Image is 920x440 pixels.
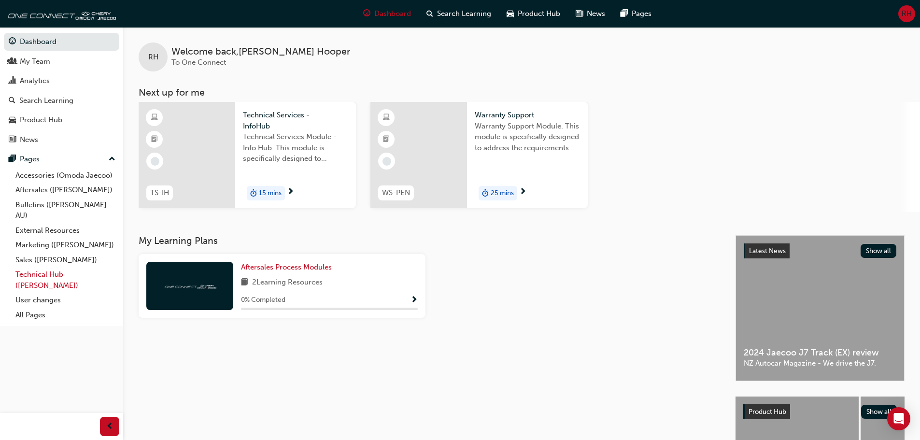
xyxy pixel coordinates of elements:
a: WS-PENWarranty SupportWarranty Support Module. This module is specifically designed to address th... [370,102,588,208]
button: DashboardMy TeamAnalyticsSearch LearningProduct HubNews [4,31,119,150]
span: people-icon [9,57,16,66]
button: Pages [4,150,119,168]
a: Marketing ([PERSON_NAME]) [12,238,119,253]
a: Analytics [4,72,119,90]
span: Aftersales Process Modules [241,263,332,271]
span: 0 % Completed [241,295,285,306]
a: User changes [12,293,119,308]
span: Product Hub [749,408,786,416]
div: Analytics [20,75,50,86]
button: Show all [861,244,897,258]
div: News [20,134,38,145]
span: book-icon [241,277,248,289]
span: Technical Services - InfoHub [243,110,348,131]
div: Pages [20,154,40,165]
span: learningResourceType_ELEARNING-icon [383,112,390,124]
span: prev-icon [106,421,113,433]
a: News [4,131,119,149]
a: Latest NewsShow all [744,243,896,259]
span: pages-icon [9,155,16,164]
a: search-iconSearch Learning [419,4,499,24]
span: up-icon [109,153,115,166]
a: car-iconProduct Hub [499,4,568,24]
span: Search Learning [437,8,491,19]
a: Dashboard [4,33,119,51]
div: My Team [20,56,50,67]
button: Show Progress [410,294,418,306]
img: oneconnect [5,4,116,23]
span: guage-icon [9,38,16,46]
span: next-icon [287,188,294,197]
a: My Team [4,53,119,71]
span: 2024 Jaecoo J7 Track (EX) review [744,347,896,358]
a: Bulletins ([PERSON_NAME] - AU) [12,198,119,223]
span: booktick-icon [151,133,158,146]
span: guage-icon [363,8,370,20]
span: chart-icon [9,77,16,85]
a: Technical Hub ([PERSON_NAME]) [12,267,119,293]
button: Show all [861,405,897,419]
span: duration-icon [482,187,489,199]
a: Sales ([PERSON_NAME]) [12,253,119,268]
span: Warranty Support Module. This module is specifically designed to address the requirements and pro... [475,121,580,154]
a: TS-IHTechnical Services - InfoHubTechnical Services Module - Info Hub. This module is specificall... [139,102,356,208]
a: pages-iconPages [613,4,659,24]
span: learningRecordVerb_NONE-icon [151,157,159,166]
span: search-icon [426,8,433,20]
span: 2 Learning Resources [252,277,323,289]
a: External Resources [12,223,119,238]
h3: Next up for me [123,87,920,98]
h3: My Learning Plans [139,235,720,246]
span: Technical Services Module - Info Hub. This module is specifically designed to address the require... [243,131,348,164]
span: RH [148,52,158,63]
a: Aftersales ([PERSON_NAME]) [12,183,119,198]
span: news-icon [9,136,16,144]
span: Welcome back , [PERSON_NAME] Hooper [171,46,350,57]
a: Accessories (Omoda Jaecoo) [12,168,119,183]
img: oneconnect [163,281,216,290]
span: 25 mins [491,188,514,199]
a: Latest NewsShow all2024 Jaecoo J7 Track (EX) reviewNZ Autocar Magazine - We drive the J7. [736,235,905,381]
span: NZ Autocar Magazine - We drive the J7. [744,358,896,369]
span: TS-IH [150,187,169,199]
a: Search Learning [4,92,119,110]
span: 15 mins [259,188,282,199]
a: Product Hub [4,111,119,129]
span: car-icon [507,8,514,20]
span: pages-icon [621,8,628,20]
span: search-icon [9,97,15,105]
span: Dashboard [374,8,411,19]
span: booktick-icon [383,133,390,146]
span: To One Connect [171,58,226,67]
span: WS-PEN [382,187,410,199]
span: learningRecordVerb_NONE-icon [382,157,391,166]
a: Aftersales Process Modules [241,262,336,273]
span: car-icon [9,116,16,125]
span: Show Progress [410,296,418,305]
span: Product Hub [518,8,560,19]
span: Warranty Support [475,110,580,121]
div: Open Intercom Messenger [887,407,910,430]
span: learningResourceType_ELEARNING-icon [151,112,158,124]
span: News [587,8,605,19]
div: Search Learning [19,95,73,106]
div: Product Hub [20,114,62,126]
a: Product HubShow all [743,404,897,420]
span: next-icon [519,188,526,197]
span: duration-icon [250,187,257,199]
button: RH [898,5,915,22]
a: news-iconNews [568,4,613,24]
a: guage-iconDashboard [355,4,419,24]
span: Latest News [749,247,786,255]
span: news-icon [576,8,583,20]
span: Pages [632,8,651,19]
a: All Pages [12,308,119,323]
span: RH [902,8,912,19]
